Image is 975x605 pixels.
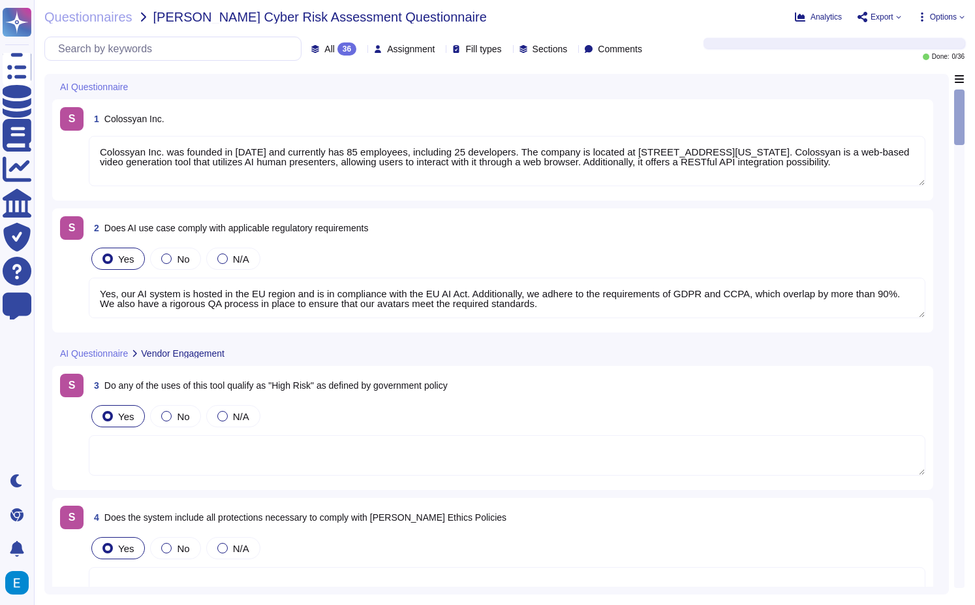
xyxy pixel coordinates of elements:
span: All [324,44,335,54]
button: Analytics [795,12,842,22]
span: Export [871,13,893,21]
div: S [60,107,84,131]
div: 36 [337,42,356,56]
button: user [3,568,38,597]
span: 4 [89,513,99,522]
span: Fill types [465,44,501,54]
span: Colossyan Inc. [104,114,164,124]
span: No [177,253,189,265]
span: [PERSON_NAME] Cyber Risk Assessment Questionnaire [153,10,487,24]
span: N/A [233,253,249,265]
span: Yes [118,543,134,554]
span: 2 [89,223,99,233]
span: Analytics [811,13,842,21]
textarea: Colossyan Inc. was founded in [DATE] and currently has 85 employees, including 25 developers. The... [89,136,925,186]
span: No [177,543,189,554]
span: AI Questionnaire [60,82,128,91]
div: S [60,506,84,529]
span: Options [930,13,957,21]
span: Assignment [387,44,435,54]
span: Sections [533,44,568,54]
div: S [60,374,84,397]
span: N/A [233,411,249,422]
span: Vendor Engagement [141,349,224,358]
span: 0 / 36 [952,54,965,60]
span: N/A [233,543,249,554]
span: 1 [89,114,99,123]
input: Search by keywords [52,37,301,60]
textarea: Yes, our AI system is hosted in the EU region and is in compliance with the EU AI Act. Additional... [89,278,925,318]
span: Yes [118,253,134,265]
span: Questionnaires [44,10,132,24]
span: Does the system include all protections necessary to comply with [PERSON_NAME] Ethics Policies [104,512,506,523]
span: Does AI use case comply with applicable regulatory requirements [104,223,369,233]
span: AI Questionnaire [60,349,128,358]
span: Do any of the uses of this tool qualify as "High Risk" as defined by government policy [104,380,448,391]
span: 3 [89,381,99,390]
span: Yes [118,411,134,422]
span: No [177,411,189,422]
span: Comments [598,44,642,54]
div: S [60,216,84,240]
span: Done: [932,54,950,60]
img: user [5,571,29,595]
